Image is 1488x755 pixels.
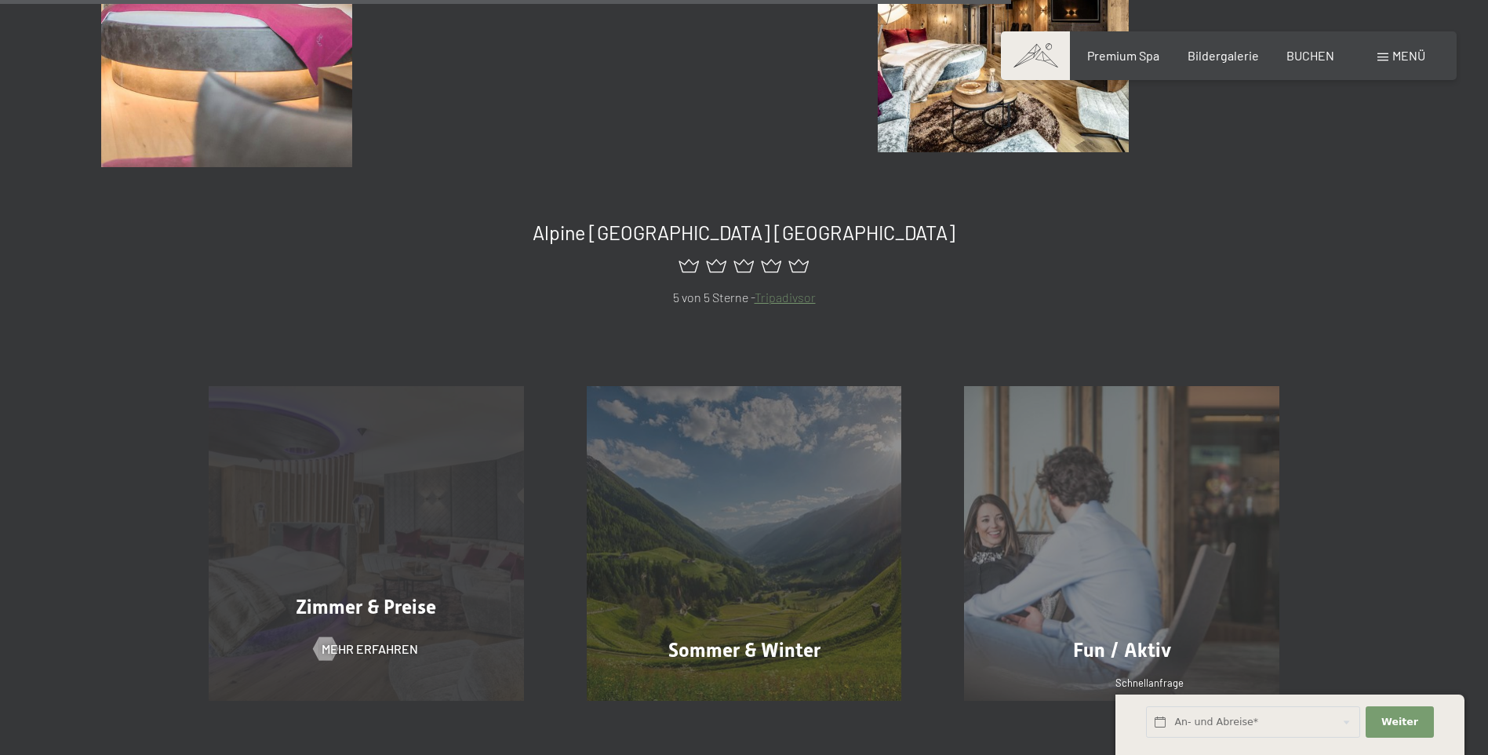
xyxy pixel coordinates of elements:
button: Weiter [1366,706,1433,739]
span: Schnellanfrage [1115,677,1184,689]
span: Mehr erfahren [322,640,418,658]
a: Bildergalerie Sommer & Winter [555,386,933,702]
span: Sommer & Winter [668,639,820,662]
span: Weiter [1381,715,1418,729]
a: BUCHEN [1286,48,1334,63]
span: Fun / Aktiv [1073,639,1171,662]
a: Bildergalerie [1188,48,1259,63]
a: Bildergalerie Zimmer & Preise Mehr erfahren [177,386,555,702]
p: 5 von 5 Sterne - [209,287,1279,308]
a: Tripadivsor [755,290,816,305]
a: Bildergalerie Fun / Aktiv [933,386,1311,702]
span: Menü [1392,48,1425,63]
a: Premium Spa [1087,48,1159,63]
span: Zimmer & Preise [296,596,436,618]
span: Alpine [GEOGRAPHIC_DATA] [GEOGRAPHIC_DATA] [533,221,955,244]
